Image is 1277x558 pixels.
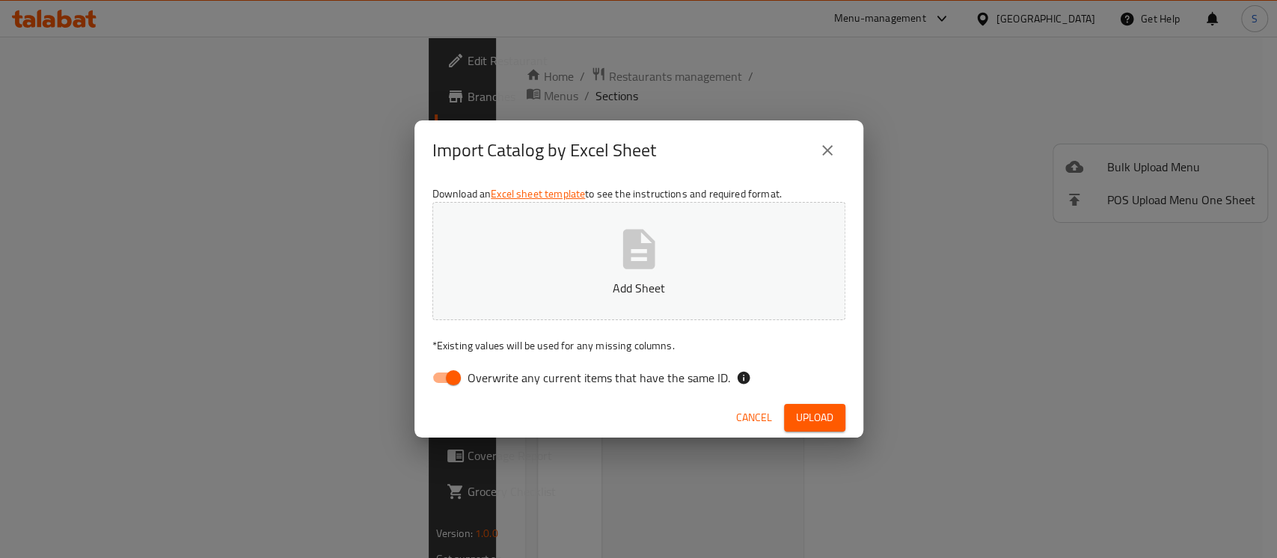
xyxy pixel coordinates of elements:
[491,184,585,203] a: Excel sheet template
[736,370,751,385] svg: If the overwrite option isn't selected, then the items that match an existing ID will be ignored ...
[432,138,656,162] h2: Import Catalog by Excel Sheet
[456,279,822,297] p: Add Sheet
[809,132,845,168] button: close
[730,404,778,432] button: Cancel
[432,202,845,320] button: Add Sheet
[414,180,863,397] div: Download an to see the instructions and required format.
[784,404,845,432] button: Upload
[736,408,772,427] span: Cancel
[468,369,730,387] span: Overwrite any current items that have the same ID.
[796,408,833,427] span: Upload
[432,338,845,353] p: Existing values will be used for any missing columns.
